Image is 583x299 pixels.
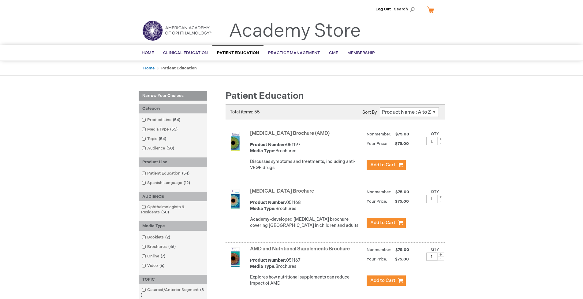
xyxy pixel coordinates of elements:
[230,109,260,115] span: Total items: 55
[250,142,286,147] strong: Product Number:
[426,137,437,145] input: Qty
[347,50,375,55] span: Membership
[161,66,197,71] strong: Patient Education
[139,91,207,101] strong: Narrow Your Choices
[250,206,275,211] strong: Media Type:
[160,210,170,215] span: 50
[139,192,207,201] div: AUDIENCE
[140,204,206,215] a: Ophthalmologists & Residents50
[431,189,439,194] label: Qty
[140,234,173,240] a: Booklets2
[367,199,387,204] strong: Your Price:
[140,287,206,298] a: Cataract/Anterior Segment8
[250,200,286,205] strong: Product Number:
[367,131,391,138] strong: Nonmember:
[182,180,192,185] span: 12
[250,148,275,153] strong: Media Type:
[140,171,192,176] a: Patient Education54
[226,190,245,209] img: Amblyopia Brochure
[367,257,387,262] strong: Your Price:
[141,287,204,297] span: 8
[169,127,179,132] span: 55
[376,7,391,12] a: Log Out
[388,141,410,146] span: $75.00
[250,264,275,269] strong: Media Type:
[167,244,177,249] span: 46
[250,188,314,194] a: [MEDICAL_DATA] Brochure
[250,257,364,270] div: 051167 Brochures
[139,221,207,231] div: Media Type
[226,132,245,151] img: Age-Related Macular Degeneration Brochure (AMD)
[367,141,387,146] strong: Your Price:
[367,275,406,286] button: Add to Cart
[139,275,207,284] div: TOPIC
[388,257,410,262] span: $75.00
[268,50,320,55] span: Practice Management
[157,136,168,141] span: 54
[394,190,410,194] span: $75.00
[431,131,439,136] label: Qty
[394,132,410,137] span: $75.00
[367,218,406,228] button: Add to Cart
[159,254,167,259] span: 7
[140,263,167,269] a: Video6
[140,136,169,142] a: Topic54
[140,117,183,123] a: Product Line54
[394,247,410,252] span: $75.00
[140,244,178,250] a: Brochures46
[329,50,338,55] span: CME
[140,127,180,132] a: Media Type55
[229,20,361,42] a: Academy Store
[394,3,417,15] span: Search
[370,162,395,168] span: Add to Cart
[426,253,437,261] input: Qty
[388,199,410,204] span: $75.00
[165,146,176,151] span: 50
[250,216,364,229] p: Academy-developed [MEDICAL_DATA] brochure covering [GEOGRAPHIC_DATA] in children and adults.
[250,159,364,171] p: Discusses symptoms and treatments, including anti-VEGF drugs
[140,253,168,259] a: Online7
[142,50,154,55] span: Home
[426,195,437,203] input: Qty
[250,200,364,212] div: 051168 Brochures
[362,110,377,115] label: Sort By
[367,246,391,254] strong: Nonmember:
[163,50,208,55] span: Clinical Education
[140,146,177,151] a: Audience50
[250,258,286,263] strong: Product Number:
[139,157,207,167] div: Product Line
[226,247,245,267] img: AMD and Nutritional Supplements Brochure
[367,160,406,170] button: Add to Cart
[140,180,192,186] a: Spanish Language12
[226,90,304,102] span: Patient Education
[171,117,182,122] span: 54
[139,104,207,113] div: Category
[370,278,395,283] span: Add to Cart
[367,188,391,196] strong: Nonmember:
[370,220,395,226] span: Add to Cart
[217,50,259,55] span: Patient Education
[143,66,155,71] a: Home
[431,247,439,252] label: Qty
[250,142,364,154] div: 051197 Brochures
[250,131,330,136] a: [MEDICAL_DATA] Brochure (AMD)
[250,246,350,252] a: AMD and Nutritional Supplements Brochure
[158,263,166,268] span: 6
[164,235,172,240] span: 2
[250,274,364,286] p: Explores how nutritional supplements can reduce impact of AMD
[181,171,191,176] span: 54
